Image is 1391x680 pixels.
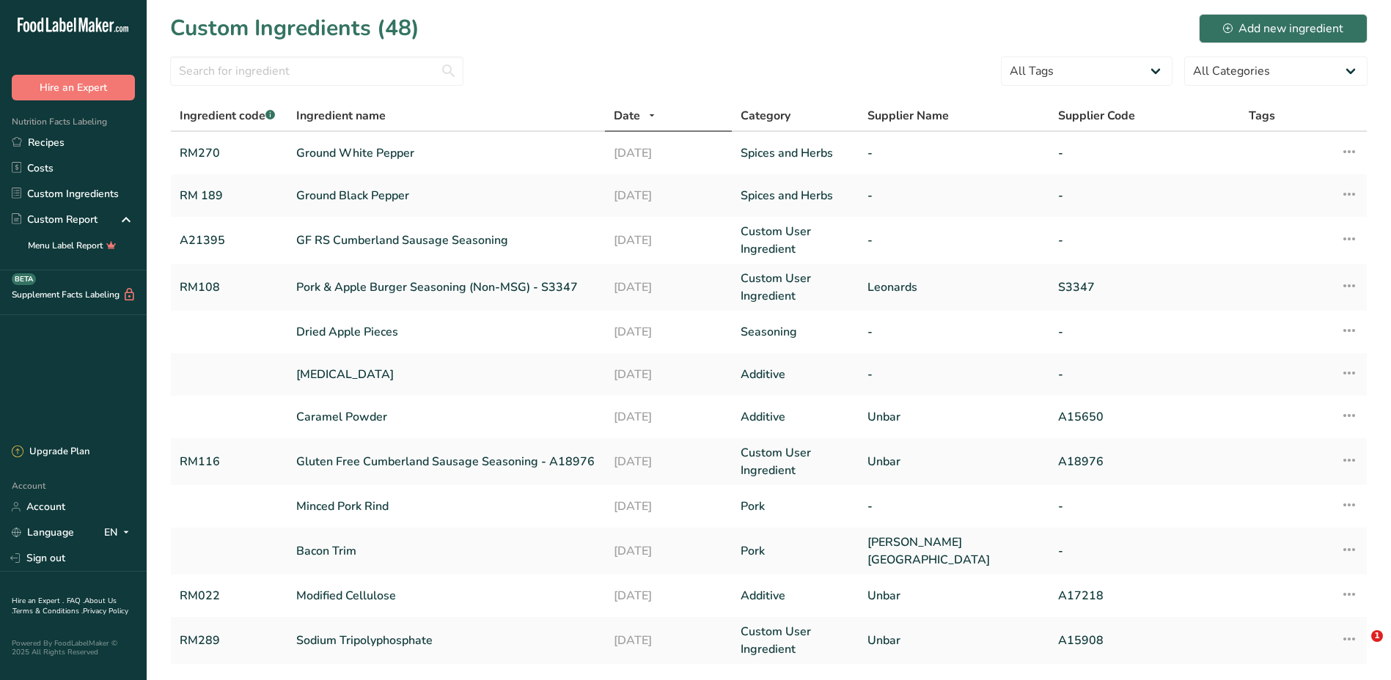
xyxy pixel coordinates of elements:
[296,323,596,341] a: Dried Apple Pieces
[614,408,723,426] a: [DATE]
[180,587,279,605] a: RM022
[614,107,640,125] span: Date
[614,498,723,515] a: [DATE]
[741,623,850,658] a: Custom User Ingredient
[741,187,850,204] a: Spices and Herbs
[867,107,949,125] span: Supplier Name
[741,444,850,479] a: Custom User Ingredient
[741,498,850,515] a: Pork
[1058,187,1231,204] a: -
[296,408,596,426] a: Caramel Powder
[614,232,723,249] a: [DATE]
[741,366,850,383] a: Additive
[12,596,64,606] a: Hire an Expert .
[83,606,128,616] a: Privacy Policy
[12,606,83,616] a: Terms & Conditions .
[296,278,596,296] a: Pork & Apple Burger Seasoning (Non-MSG) - S3347
[614,323,723,341] a: [DATE]
[867,232,1041,249] a: -
[12,75,135,100] button: Hire an Expert
[180,187,279,204] a: RM 189
[296,232,596,249] a: GF RS Cumberland Sausage Seasoning
[1341,630,1376,665] iframe: Intercom live chat
[867,408,1041,426] a: Unbar
[741,144,850,162] a: Spices and Herbs
[1058,632,1231,649] a: A15908
[741,587,850,605] a: Additive
[614,278,723,296] a: [DATE]
[614,542,723,560] a: [DATE]
[296,107,386,125] span: Ingredient name
[614,632,723,649] a: [DATE]
[741,323,850,341] a: Seasoning
[867,533,1041,569] a: [PERSON_NAME][GEOGRAPHIC_DATA]
[180,453,279,470] a: RM116
[170,56,463,86] input: Search for ingredient
[296,366,596,383] a: [MEDICAL_DATA]
[296,144,596,162] a: Ground White Pepper
[614,453,723,470] a: [DATE]
[614,187,723,204] a: [DATE]
[296,632,596,649] a: Sodium Tripolyphosphate
[12,639,135,657] div: Powered By FoodLabelMaker © 2025 All Rights Reserved
[741,408,850,426] a: Additive
[180,232,279,249] a: A21395
[867,323,1041,341] a: -
[1223,20,1343,37] div: Add new ingredient
[180,144,279,162] a: RM270
[867,144,1041,162] a: -
[867,498,1041,515] a: -
[180,632,279,649] a: RM289
[12,273,36,285] div: BETA
[867,187,1041,204] a: -
[741,223,850,258] a: Custom User Ingredient
[1058,453,1231,470] a: A18976
[296,498,596,515] a: Minced Pork Rind
[614,366,723,383] a: [DATE]
[1058,542,1231,560] a: -
[867,632,1041,649] a: Unbar
[867,278,1041,296] a: Leonards
[1199,14,1368,43] button: Add new ingredient
[180,108,275,124] span: Ingredient code
[1058,278,1231,296] a: S3347
[1058,366,1231,383] a: -
[1058,587,1231,605] a: A17218
[741,270,850,305] a: Custom User Ingredient
[741,107,790,125] span: Category
[1249,107,1275,125] span: Tags
[170,12,419,45] h1: Custom Ingredients (48)
[296,453,596,470] a: Gluten Free Cumberland Sausage Seasoning - A18976
[1058,408,1231,426] a: A15650
[867,366,1041,383] a: -
[1058,107,1135,125] span: Supplier Code
[1058,144,1231,162] a: -
[1058,232,1231,249] a: -
[296,587,596,605] a: Modified Cellulose
[12,445,89,459] div: Upgrade Plan
[741,542,850,560] a: Pork
[12,596,117,616] a: About Us .
[12,520,74,545] a: Language
[180,278,279,296] a: RM108
[1058,498,1231,515] a: -
[1371,630,1383,642] span: 1
[67,596,84,606] a: FAQ .
[867,453,1041,470] a: Unbar
[614,144,723,162] a: [DATE]
[296,542,596,560] a: Bacon Trim
[296,187,596,204] a: Ground Black Pepper
[104,524,135,542] div: EN
[614,587,723,605] a: [DATE]
[1058,323,1231,341] a: -
[867,587,1041,605] a: Unbar
[12,212,98,227] div: Custom Report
